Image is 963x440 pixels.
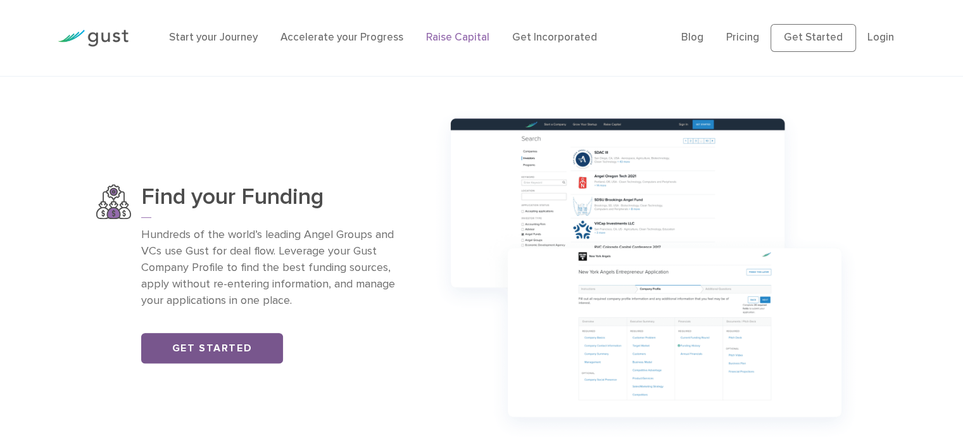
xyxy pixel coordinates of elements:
[141,227,406,309] p: Hundreds of the world’s leading Angel Groups and VCs use Gust for deal flow. Leverage your Gust C...
[169,31,258,44] a: Start your Journey
[771,24,856,52] a: Get Started
[96,184,131,219] img: Find Your Funding
[726,31,759,44] a: Pricing
[681,31,703,44] a: Blog
[867,31,894,44] a: Login
[426,31,489,44] a: Raise Capital
[141,184,406,218] h3: Find your Funding
[512,31,597,44] a: Get Incorporated
[141,333,283,363] a: Get Started
[58,30,129,47] img: Gust Logo
[280,31,403,44] a: Accelerate your Progress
